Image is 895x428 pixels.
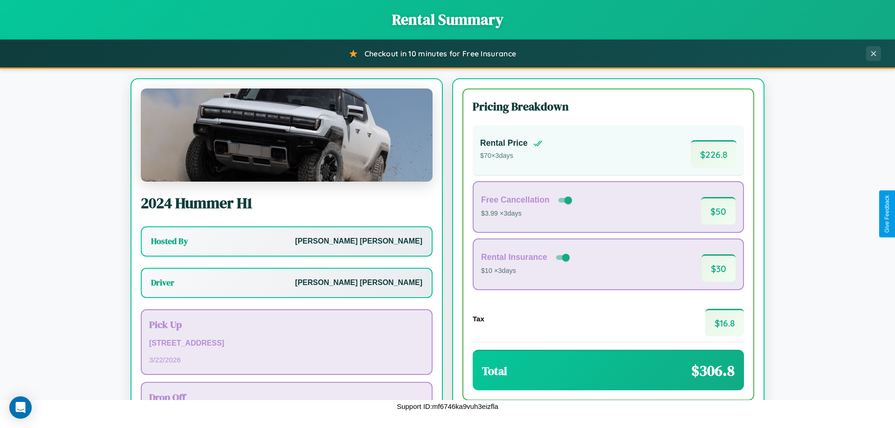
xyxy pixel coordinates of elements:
p: Support ID: mf6746ka9vuh3eizfla [397,400,498,413]
span: $ 226.8 [691,140,737,168]
span: $ 306.8 [691,360,735,381]
span: Checkout in 10 minutes for Free Insurance [365,49,516,58]
h3: Pick Up [149,318,424,331]
h4: Tax [473,315,484,323]
img: Hummer H1 [141,88,433,182]
h4: Free Cancellation [481,195,550,205]
div: Open Intercom Messenger [9,396,32,419]
h4: Rental Insurance [481,252,547,262]
p: $10 × 3 days [481,265,571,277]
h1: Rental Summary [9,9,886,30]
p: $3.99 × 3 days [481,208,574,220]
h3: Total [482,363,507,379]
p: [PERSON_NAME] [PERSON_NAME] [295,235,422,248]
h3: Drop Off [149,390,424,404]
div: Give Feedback [884,195,890,233]
p: [PERSON_NAME] [PERSON_NAME] [295,276,422,290]
h2: 2024 Hummer H1 [141,193,433,213]
h3: Hosted By [151,236,188,247]
h4: Rental Price [480,138,528,148]
span: $ 16.8 [705,309,744,336]
h3: Pricing Breakdown [473,99,744,114]
span: $ 30 [702,254,736,282]
p: [STREET_ADDRESS] [149,337,424,350]
span: $ 50 [701,197,736,224]
h3: Driver [151,277,174,288]
p: $ 70 × 3 days [480,150,543,162]
p: 3 / 22 / 2026 [149,353,424,366]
